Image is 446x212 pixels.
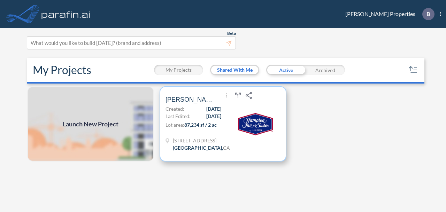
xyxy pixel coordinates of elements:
[157,86,289,162] a: [PERSON_NAME][GEOGRAPHIC_DATA]Created:[DATE]Last Edited:[DATE]Lot area:87,234 sf / 2 ac[STREET_AD...
[27,86,154,162] a: Launch New Project
[173,144,230,151] div: Bakersfield, CA
[166,95,214,104] span: Bolthouse Hotel
[206,112,221,120] span: [DATE]
[63,119,118,129] span: Launch New Project
[223,145,230,151] span: CA
[40,7,92,21] img: logo
[166,122,184,128] span: Lot area:
[166,112,191,120] span: Last Edited:
[335,8,441,20] div: [PERSON_NAME] Properties
[173,145,223,151] span: [GEOGRAPHIC_DATA] ,
[166,105,184,112] span: Created:
[266,65,306,75] div: Active
[306,65,345,75] div: Archived
[238,107,273,141] img: logo
[173,137,230,144] span: 3443 Buena Vista Rd
[227,31,236,36] span: Beta
[426,11,430,17] p: B
[211,66,258,74] button: Shared With Me
[206,105,221,112] span: [DATE]
[33,63,91,77] h2: My Projects
[184,122,217,128] span: 87,234 sf / 2 ac
[27,86,154,162] img: add
[408,64,419,76] button: sort
[155,66,202,74] button: My Projects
